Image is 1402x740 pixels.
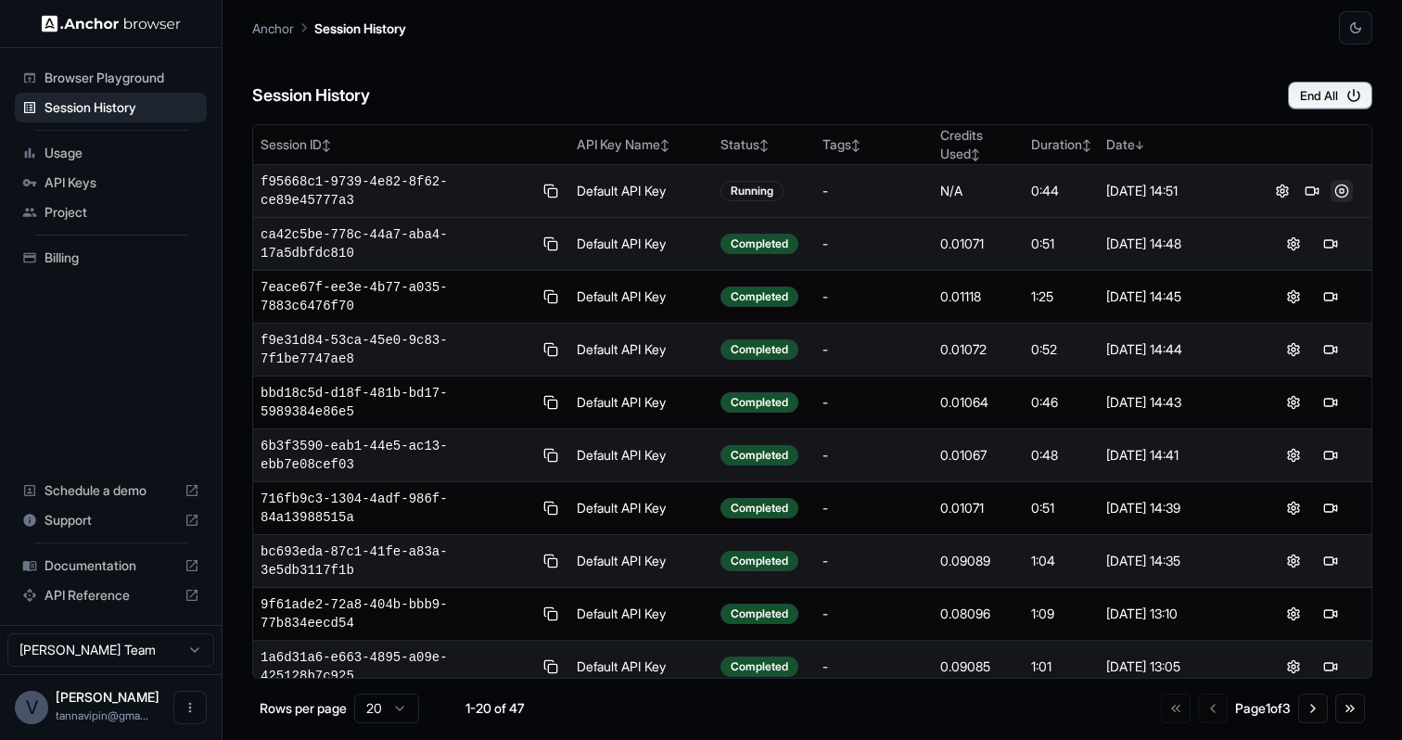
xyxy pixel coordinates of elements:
p: Anchor [252,19,294,38]
span: 9f61ade2-72a8-404b-bbb9-77b834eecd54 [261,595,533,632]
div: Completed [720,339,798,360]
div: - [822,657,925,676]
span: Billing [45,249,199,267]
div: 1:25 [1031,287,1091,306]
span: API Keys [45,173,199,192]
div: Status [720,135,808,154]
div: [DATE] 14:45 [1106,287,1244,306]
td: Default API Key [569,324,714,376]
span: API Reference [45,586,177,605]
span: f95668c1-9739-4e82-8f62-ce89e45777a3 [261,172,533,210]
div: 0.01071 [940,235,1017,253]
span: bbd18c5d-d18f-481b-bd17-5989384e86e5 [261,384,533,421]
div: [DATE] 14:35 [1106,552,1244,570]
div: - [822,499,925,517]
div: 0.09089 [940,552,1017,570]
div: 0:48 [1031,446,1091,465]
div: API Key Name [577,135,707,154]
div: 0.01072 [940,340,1017,359]
div: 0.08096 [940,605,1017,623]
div: - [822,605,925,623]
div: Support [15,505,207,535]
div: [DATE] 13:10 [1106,605,1244,623]
div: API Reference [15,581,207,610]
span: tannavipin@gmail.com [56,708,148,722]
span: ↕ [851,138,860,152]
div: Date [1106,135,1244,154]
span: ca42c5be-778c-44a7-aba4-17a5dbfdc810 [261,225,533,262]
div: Session ID [261,135,562,154]
span: 7eace67f-ee3e-4b77-a035-7883c6476f70 [261,278,533,315]
div: 0.01067 [940,446,1017,465]
img: Anchor Logo [42,15,181,32]
div: API Keys [15,168,207,198]
div: N/A [940,182,1017,200]
div: [DATE] 14:41 [1106,446,1244,465]
div: [DATE] 14:48 [1106,235,1244,253]
div: Billing [15,243,207,273]
td: Default API Key [569,482,714,535]
div: [DATE] 13:05 [1106,657,1244,676]
div: [DATE] 14:43 [1106,393,1244,412]
div: Schedule a demo [15,476,207,505]
div: - [822,287,925,306]
div: Project [15,198,207,227]
span: ↕ [759,138,769,152]
div: Page 1 of 3 [1235,699,1291,718]
div: Completed [720,234,798,254]
div: [DATE] 14:51 [1106,182,1244,200]
div: Completed [720,445,798,466]
span: f9e31d84-53ca-45e0-9c83-7f1be7747ae8 [261,331,533,368]
td: Default API Key [569,271,714,324]
td: Default API Key [569,165,714,218]
div: 0:46 [1031,393,1091,412]
td: Default API Key [569,641,714,694]
span: Project [45,203,199,222]
h6: Session History [252,83,370,109]
div: Documentation [15,551,207,581]
span: Browser Playground [45,69,199,87]
div: 0.09085 [940,657,1017,676]
td: Default API Key [569,376,714,429]
div: 1:01 [1031,657,1091,676]
div: - [822,393,925,412]
td: Default API Key [569,535,714,588]
div: Completed [720,657,798,677]
div: Running [720,181,784,201]
div: 1:09 [1031,605,1091,623]
div: Completed [720,604,798,624]
div: 1-20 of 47 [449,699,542,718]
span: 1a6d31a6-e663-4895-a09e-425128b7c925 [261,648,533,685]
span: 6b3f3590-eab1-44e5-ac13-ebb7e08cef03 [261,437,533,474]
span: 716fb9c3-1304-4adf-986f-84a13988515a [261,490,533,527]
div: - [822,340,925,359]
div: Duration [1031,135,1091,154]
span: Session History [45,98,199,117]
span: ↕ [1082,138,1091,152]
div: Browser Playground [15,63,207,93]
td: Default API Key [569,588,714,641]
td: Default API Key [569,429,714,482]
span: Vipin Tanna [56,689,159,705]
p: Session History [314,19,406,38]
span: bc693eda-87c1-41fe-a83a-3e5db3117f1b [261,542,533,580]
div: [DATE] 14:39 [1106,499,1244,517]
div: 0.01071 [940,499,1017,517]
span: ↕ [971,147,980,161]
div: [DATE] 14:44 [1106,340,1244,359]
div: - [822,446,925,465]
div: 1:04 [1031,552,1091,570]
div: Completed [720,392,798,413]
span: Schedule a demo [45,481,177,500]
div: - [822,235,925,253]
div: Session History [15,93,207,122]
div: 0:51 [1031,235,1091,253]
div: Credits Used [940,126,1017,163]
div: 0:44 [1031,182,1091,200]
nav: breadcrumb [252,18,406,38]
button: Open menu [173,691,207,724]
span: Support [45,511,177,529]
div: - [822,552,925,570]
div: Usage [15,138,207,168]
div: V [15,691,48,724]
